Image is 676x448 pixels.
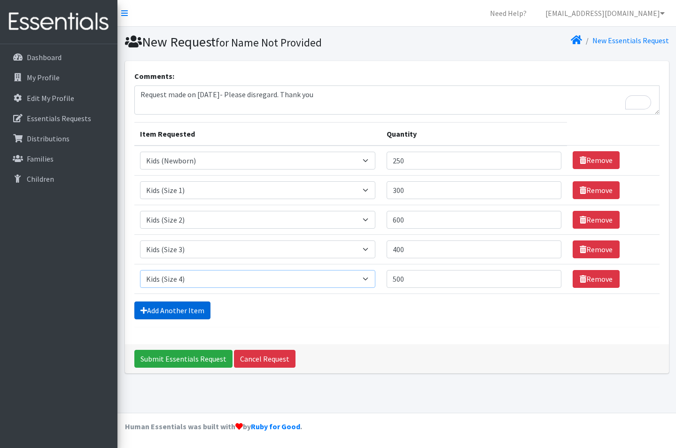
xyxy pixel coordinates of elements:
[573,181,620,199] a: Remove
[4,6,114,38] img: HumanEssentials
[573,151,620,169] a: Remove
[27,73,60,82] p: My Profile
[134,301,210,319] a: Add Another Item
[27,174,54,184] p: Children
[482,4,534,23] a: Need Help?
[125,34,394,50] h1: New Request
[134,85,660,115] textarea: To enrich screen reader interactions, please activate Accessibility in Grammarly extension settings
[4,109,114,128] a: Essentials Requests
[125,422,302,431] strong: Human Essentials was built with by .
[27,154,54,163] p: Families
[27,53,62,62] p: Dashboard
[538,4,672,23] a: [EMAIL_ADDRESS][DOMAIN_NAME]
[4,48,114,67] a: Dashboard
[234,350,295,368] a: Cancel Request
[381,122,567,146] th: Quantity
[4,149,114,168] a: Families
[573,240,620,258] a: Remove
[216,36,322,49] small: for Name Not Provided
[592,36,669,45] a: New Essentials Request
[4,170,114,188] a: Children
[573,270,620,288] a: Remove
[4,89,114,108] a: Edit My Profile
[251,422,300,431] a: Ruby for Good
[134,122,381,146] th: Item Requested
[27,134,70,143] p: Distributions
[4,68,114,87] a: My Profile
[573,211,620,229] a: Remove
[27,114,91,123] p: Essentials Requests
[4,129,114,148] a: Distributions
[134,350,233,368] input: Submit Essentials Request
[27,93,74,103] p: Edit My Profile
[134,70,174,82] label: Comments:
